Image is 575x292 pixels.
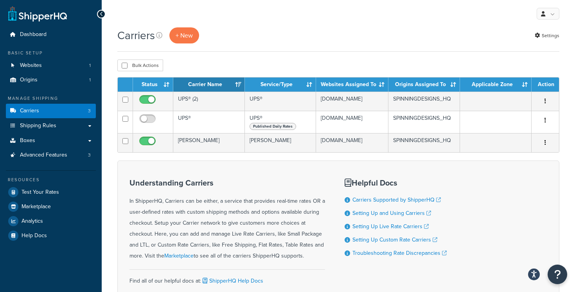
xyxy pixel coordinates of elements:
[6,185,96,199] a: Test Your Rates
[129,269,325,287] div: Find all of our helpful docs at:
[6,58,96,73] li: Websites
[169,27,199,43] button: + New
[316,92,388,111] td: [DOMAIN_NAME]
[6,73,96,87] li: Origins
[173,78,245,92] th: Carrier Name: activate to sort column ascending
[535,30,559,41] a: Settings
[22,189,59,196] span: Test Your Rates
[6,200,96,214] a: Marketplace
[164,252,194,260] a: Marketplace
[89,62,91,69] span: 1
[316,133,388,152] td: [DOMAIN_NAME]
[245,92,316,111] td: UPS®
[117,59,163,71] button: Bulk Actions
[6,229,96,243] a: Help Docs
[6,58,96,73] a: Websites 1
[20,123,56,129] span: Shipping Rules
[245,111,316,133] td: UPS®
[532,78,559,92] th: Action
[6,148,96,162] li: Advanced Features
[316,78,388,92] th: Websites Assigned To: activate to sort column ascending
[352,196,441,204] a: Carriers Supported by ShipperHQ
[460,78,532,92] th: Applicable Zone: activate to sort column ascending
[88,108,91,114] span: 3
[22,233,47,239] span: Help Docs
[6,27,96,42] a: Dashboard
[250,123,296,130] span: Published Daily Rates
[22,218,43,225] span: Analytics
[6,177,96,183] div: Resources
[245,133,316,152] td: [PERSON_NAME]
[388,111,460,133] td: SPINNINGDESIGNS_HQ
[201,277,263,285] a: ShipperHQ Help Docs
[6,104,96,118] a: Carriers 3
[20,31,47,38] span: Dashboard
[117,28,155,43] h1: Carriers
[22,204,51,210] span: Marketplace
[6,119,96,133] a: Shipping Rules
[6,104,96,118] li: Carriers
[6,148,96,162] a: Advanced Features 3
[173,111,245,133] td: UPS®
[173,92,245,111] td: UPS® (2)
[388,92,460,111] td: SPINNINGDESIGNS_HQ
[20,62,42,69] span: Websites
[6,73,96,87] a: Origins 1
[352,236,437,244] a: Setting Up Custom Rate Carriers
[6,95,96,102] div: Manage Shipping
[133,78,173,92] th: Status: activate to sort column ascending
[6,133,96,148] a: Boxes
[6,214,96,228] a: Analytics
[20,137,35,144] span: Boxes
[8,6,67,22] a: ShipperHQ Home
[6,50,96,56] div: Basic Setup
[20,77,38,83] span: Origins
[352,222,429,231] a: Setting Up Live Rate Carriers
[352,209,431,217] a: Setting Up and Using Carriers
[88,152,91,159] span: 3
[316,111,388,133] td: [DOMAIN_NAME]
[89,77,91,83] span: 1
[352,249,447,257] a: Troubleshooting Rate Discrepancies
[20,108,39,114] span: Carriers
[20,152,67,159] span: Advanced Features
[345,178,447,187] h3: Helpful Docs
[245,78,316,92] th: Service/Type: activate to sort column ascending
[388,133,460,152] td: SPINNINGDESIGNS_HQ
[129,178,325,187] h3: Understanding Carriers
[129,178,325,261] div: In ShipperHQ, Carriers can be either, a service that provides real-time rates OR a user-defined r...
[548,265,567,284] button: Open Resource Center
[173,133,245,152] td: [PERSON_NAME]
[388,78,460,92] th: Origins Assigned To: activate to sort column ascending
